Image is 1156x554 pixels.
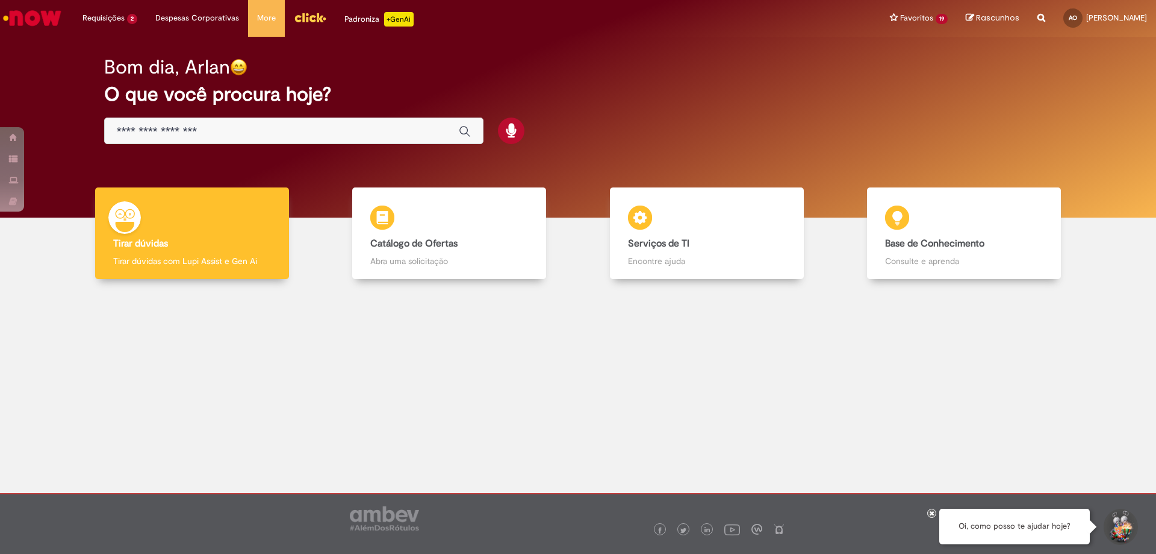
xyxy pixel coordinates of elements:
b: Tirar dúvidas [113,238,168,250]
b: Serviços de TI [628,238,689,250]
a: Rascunhos [966,13,1019,24]
img: logo_footer_twitter.png [680,527,686,534]
img: ServiceNow [1,6,63,30]
span: Despesas Corporativas [155,12,239,24]
img: logo_footer_ambev_rotulo_gray.png [350,506,419,530]
b: Catálogo de Ofertas [370,238,458,250]
span: [PERSON_NAME] [1086,13,1147,23]
h2: O que você procura hoje? [104,84,1052,105]
b: Base de Conhecimento [885,238,984,250]
a: Catálogo de Ofertas Abra uma solicitação [321,187,579,280]
p: Encontre ajuda [628,255,786,267]
img: logo_footer_youtube.png [724,521,740,537]
p: Tirar dúvidas com Lupi Assist e Gen Ai [113,255,271,267]
img: logo_footer_naosei.png [774,524,785,535]
p: Abra uma solicitação [370,255,528,267]
button: Iniciar Conversa de Suporte [1102,509,1138,545]
span: 19 [936,14,948,24]
img: logo_footer_workplace.png [751,524,762,535]
img: click_logo_yellow_360x200.png [294,8,326,27]
a: Serviços de TI Encontre ajuda [578,187,836,280]
a: Tirar dúvidas Tirar dúvidas com Lupi Assist e Gen Ai [63,187,321,280]
img: happy-face.png [230,58,247,76]
span: Requisições [82,12,125,24]
h2: Bom dia, Arlan [104,57,230,78]
span: 2 [127,14,137,24]
span: AO [1069,14,1077,22]
p: Consulte e aprenda [885,255,1043,267]
img: logo_footer_linkedin.png [704,527,710,534]
span: Favoritos [900,12,933,24]
div: Padroniza [344,12,414,27]
span: Rascunhos [976,12,1019,24]
p: +GenAi [384,12,414,27]
span: More [257,12,276,24]
a: Base de Conhecimento Consulte e aprenda [836,187,1093,280]
img: logo_footer_facebook.png [657,527,663,534]
div: Oi, como posso te ajudar hoje? [939,509,1090,544]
